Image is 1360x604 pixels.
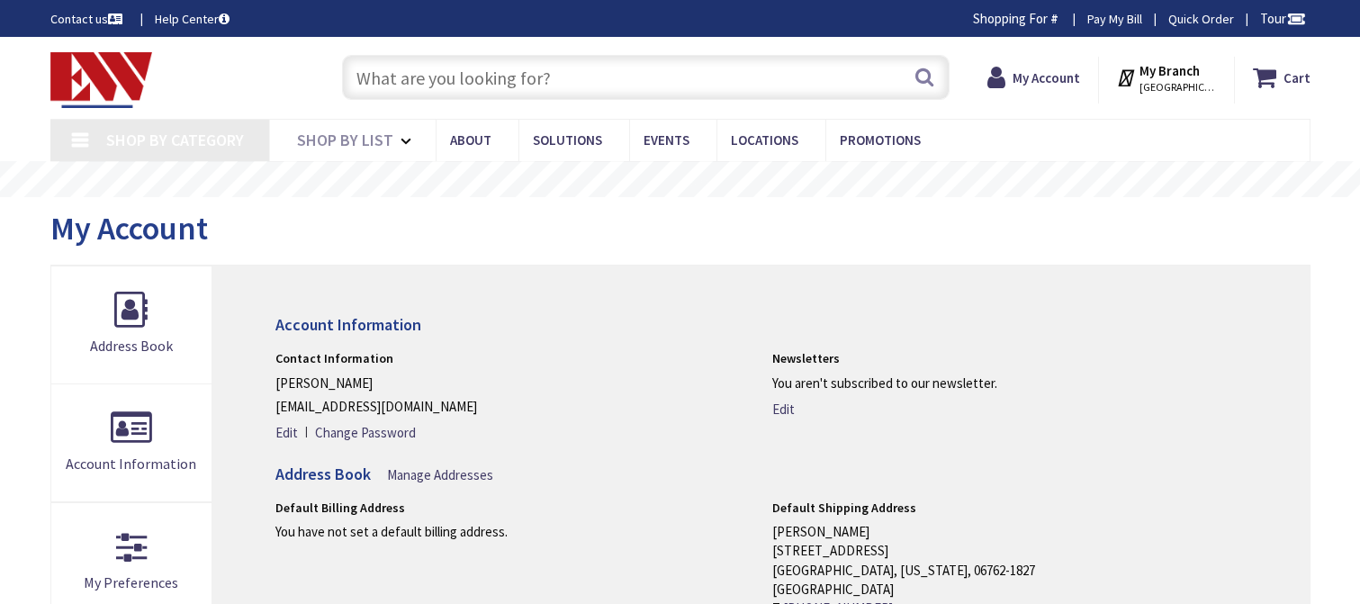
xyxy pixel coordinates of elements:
[772,400,795,419] a: Edit
[450,131,491,149] span: About
[275,314,421,335] strong: Account Information
[275,500,405,516] span: Default Billing Address
[644,131,689,149] span: Events
[1050,10,1058,27] strong: #
[155,10,230,28] a: Help Center
[275,372,749,419] p: [PERSON_NAME] [EMAIL_ADDRESS][DOMAIN_NAME]
[275,464,371,484] strong: Address Book
[275,424,298,441] span: Edit
[275,350,393,366] span: Contact Information
[1087,10,1142,28] a: Pay My Bill
[731,131,798,149] span: Locations
[1139,80,1216,95] span: [GEOGRAPHIC_DATA], [GEOGRAPHIC_DATA]
[387,465,493,484] a: Manage Addresses
[50,10,126,28] a: Contact us
[1283,61,1310,94] strong: Cart
[772,372,1246,395] p: You aren't subscribed to our newsletter.
[516,170,845,190] rs-layer: Free Same Day Pickup at 19 Locations
[772,401,795,418] span: Edit
[90,337,173,355] span: Address Book
[51,266,212,383] a: Address Book
[1260,10,1306,27] span: Tour
[533,131,602,149] span: Solutions
[1253,61,1310,94] a: Cart
[1116,61,1216,94] div: My Branch [GEOGRAPHIC_DATA], [GEOGRAPHIC_DATA]
[315,423,416,442] a: Change Password
[772,350,840,366] span: Newsletters
[973,10,1048,27] span: Shopping For
[50,52,153,108] img: Electrical Wholesalers, Inc.
[387,466,493,483] span: Manage Addresses
[275,423,312,442] a: Edit
[1139,62,1200,79] strong: My Branch
[772,500,916,516] span: Default Shipping Address
[51,384,212,501] a: Account Information
[1168,10,1234,28] a: Quick Order
[106,130,244,150] span: Shop By Category
[297,130,393,150] span: Shop By List
[1013,69,1080,86] strong: My Account
[342,55,950,100] input: What are you looking for?
[84,573,178,591] span: My Preferences
[840,131,921,149] span: Promotions
[50,208,208,248] span: My Account
[275,522,749,541] address: You have not set a default billing address.
[66,455,196,473] span: Account Information
[987,61,1080,94] a: My Account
